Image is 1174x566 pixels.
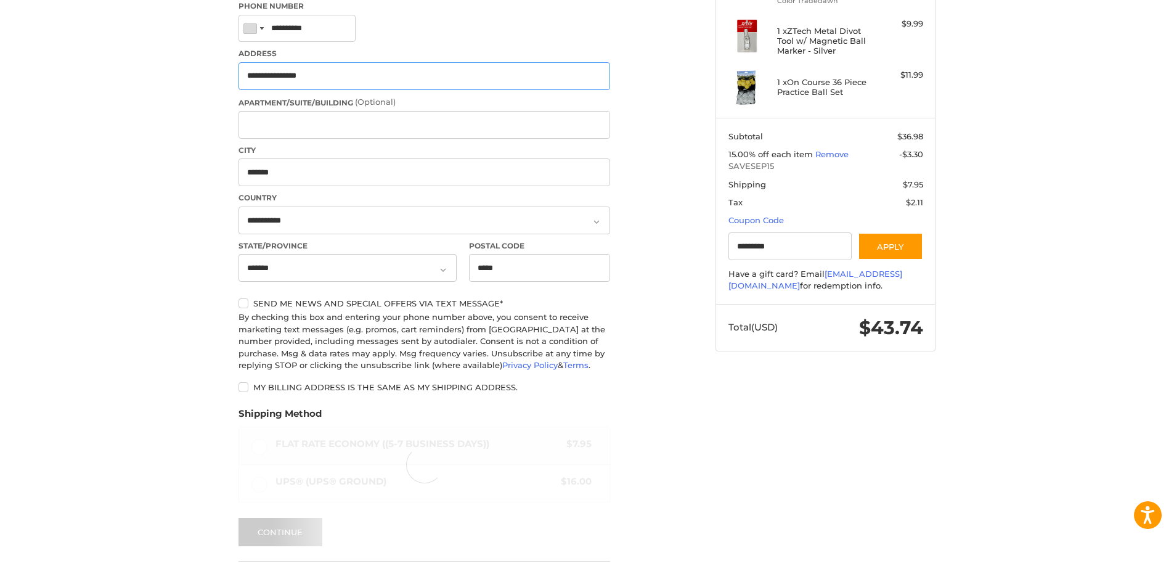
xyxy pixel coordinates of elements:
[728,268,923,292] div: Have a gift card? Email for redemption info.
[238,48,610,59] label: Address
[238,298,610,308] label: Send me news and special offers via text message*
[238,192,610,203] label: Country
[238,145,610,156] label: City
[903,179,923,189] span: $7.95
[728,179,766,189] span: Shipping
[238,240,457,252] label: State/Province
[777,26,871,56] h4: 1 x ZTech Metal Divot Tool w/ Magnetic Ball Marker - Silver
[899,149,923,159] span: -$3.30
[728,215,784,225] a: Coupon Code
[563,360,589,370] a: Terms
[728,149,815,159] span: 15.00% off each item
[858,232,923,260] button: Apply
[874,69,923,81] div: $11.99
[728,131,763,141] span: Subtotal
[469,240,611,252] label: Postal Code
[728,197,743,207] span: Tax
[238,382,610,392] label: My billing address is the same as my shipping address.
[906,197,923,207] span: $2.11
[238,518,322,546] button: Continue
[502,360,558,370] a: Privacy Policy
[728,160,923,173] span: SAVESEP15
[355,97,396,107] small: (Optional)
[238,96,610,109] label: Apartment/Suite/Building
[238,407,322,427] legend: Shipping Method
[874,18,923,30] div: $9.99
[238,1,610,12] label: Phone Number
[238,311,610,372] div: By checking this box and entering your phone number above, you consent to receive marketing text ...
[777,77,871,97] h4: 1 x On Course 36 Piece Practice Ball Set
[728,321,778,333] span: Total (USD)
[859,316,923,339] span: $43.74
[815,149,849,159] a: Remove
[897,131,923,141] span: $36.98
[728,232,852,260] input: Gift Certificate or Coupon Code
